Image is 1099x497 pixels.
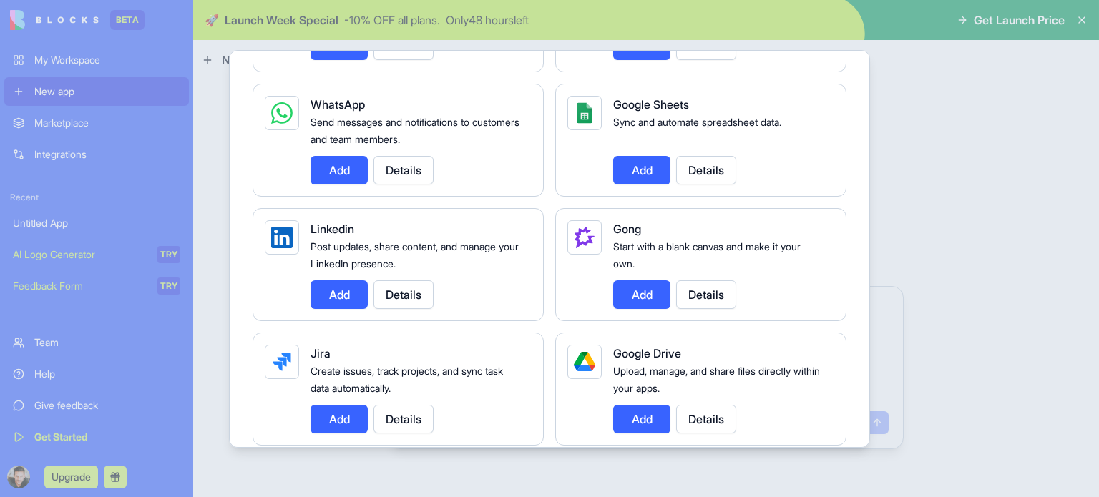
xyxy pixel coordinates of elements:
[613,346,681,360] span: Google Drive
[676,280,736,309] button: Details
[613,365,820,394] span: Upload, manage, and share files directly within your apps.
[311,346,331,360] span: Jira
[311,222,354,236] span: Linkedin
[613,156,670,184] button: Add
[613,116,781,128] span: Sync and automate spreadsheet data.
[311,280,368,309] button: Add
[613,97,689,112] span: Google Sheets
[311,405,368,433] button: Add
[613,222,641,236] span: Gong
[311,116,519,145] span: Send messages and notifications to customers and team members.
[311,156,368,184] button: Add
[311,240,519,270] span: Post updates, share content, and manage your LinkedIn presence.
[613,240,801,270] span: Start with a blank canvas and make it your own.
[676,156,736,184] button: Details
[373,156,434,184] button: Details
[311,365,503,394] span: Create issues, track projects, and sync task data automatically.
[373,280,434,309] button: Details
[311,97,365,112] span: WhatsApp
[676,405,736,433] button: Details
[613,280,670,309] button: Add
[373,405,434,433] button: Details
[613,405,670,433] button: Add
